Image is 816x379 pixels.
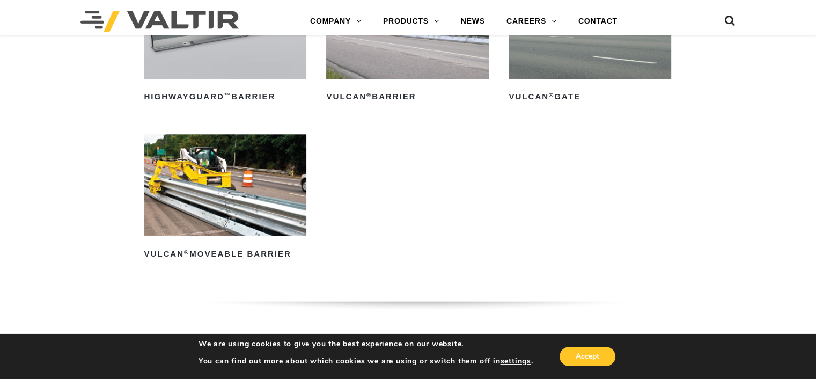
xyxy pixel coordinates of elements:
h2: HighwayGuard Barrier [144,89,307,106]
button: Accept [560,347,615,366]
img: Valtir [80,11,239,32]
sup: ® [366,92,372,98]
h2: Vulcan Moveable Barrier [144,245,307,263]
sup: ™ [224,92,231,98]
h2: Vulcan Gate [509,89,671,106]
button: settings [500,356,531,366]
a: CAREERS [496,11,568,32]
a: Vulcan®Moveable Barrier [144,134,307,263]
p: You can find out more about which cookies we are using or switch them off in . [199,356,533,366]
a: COMPANY [299,11,372,32]
sup: ® [549,92,554,98]
a: NEWS [450,11,496,32]
sup: ® [184,249,189,256]
a: PRODUCTS [372,11,450,32]
p: We are using cookies to give you the best experience on our website. [199,339,533,349]
h2: Vulcan Barrier [326,89,489,106]
a: CONTACT [568,11,628,32]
